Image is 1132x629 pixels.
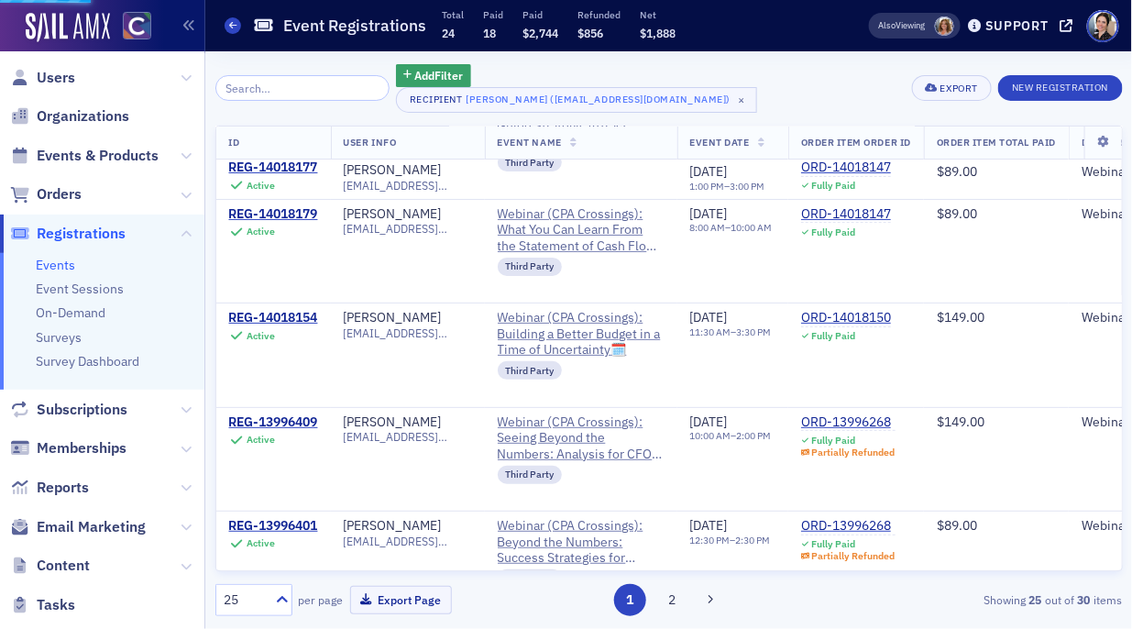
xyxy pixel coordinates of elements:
p: Net [640,8,676,21]
div: [PERSON_NAME] ([EMAIL_ADDRESS][DOMAIN_NAME]) [466,90,731,108]
div: 25 [225,590,265,610]
a: [PERSON_NAME] [344,518,442,535]
button: Export Page [350,586,452,614]
div: Fully Paid [812,181,856,193]
a: Orders [10,184,82,204]
span: Organizations [37,106,129,127]
p: Total [442,8,464,21]
span: Reports [37,478,89,498]
span: [DATE] [690,205,728,222]
div: Third Party [498,361,563,380]
span: [DATE] [690,309,728,326]
a: Events & Products [10,146,159,166]
span: Content [37,556,90,576]
span: $2,744 [522,26,558,40]
strong: 30 [1075,591,1094,608]
span: Events & Products [37,146,159,166]
span: 18 [483,26,496,40]
a: [PERSON_NAME] [344,162,442,179]
a: Webinar (CPA Crossings): Building a Better Budget in a Time of Uncertainty🗓️ [498,310,665,359]
div: Active [247,434,275,446]
div: Active [247,226,275,237]
a: ORD-14018147 [801,206,891,223]
p: Paid [522,8,558,21]
span: $856 [577,26,603,40]
p: Paid [483,8,503,21]
a: SailAMX [26,13,110,42]
input: Search… [215,75,390,101]
div: Active [247,180,275,192]
span: ID [229,136,240,149]
a: REG-14018154 [229,310,318,326]
label: per page [299,591,344,608]
div: Fully Paid [812,435,856,447]
a: REG-13996401 [229,518,318,535]
span: Orders [37,184,82,204]
time: 2:30 PM [736,534,771,546]
span: Webinar (CPA Crossings): Beyond the Numbers: Success Strategies for Female CPAs🗓️ [498,518,665,567]
span: Event Name [498,136,562,149]
div: Partially Refunded [812,447,896,458]
div: REG-14018179 [229,206,318,223]
time: 3:00 PM [731,180,765,193]
span: $89.00 [937,164,977,181]
div: Active [247,330,275,342]
button: New Registration [998,75,1122,101]
div: ORD-13996268 [801,414,896,431]
button: 2 [656,584,688,616]
span: Users [37,68,75,88]
a: Email Marketing [10,517,146,537]
span: $89.00 [937,517,977,534]
span: Order Item Order ID [801,136,911,149]
a: ORD-14018147 [801,160,891,177]
button: AddFilter [396,64,471,87]
span: [EMAIL_ADDRESS][DOMAIN_NAME] [344,222,472,236]
a: Organizations [10,106,129,127]
img: SailAMX [123,12,151,40]
div: Third Party [498,466,563,484]
time: 8:00 AM [690,221,726,234]
span: [DATE] [690,414,728,430]
time: 10:00 AM [690,429,731,442]
a: Webinar (CPA Crossings): What You Can Learn From the Statement of Cash Flows🗓️ [498,206,665,255]
span: Tasks [37,595,75,615]
span: Event Date [690,136,750,149]
a: Reports [10,478,89,498]
span: × [734,92,751,108]
div: Third Party [498,153,563,171]
span: Add Filter [415,67,464,83]
strong: 25 [1027,591,1046,608]
span: User Info [344,136,397,149]
span: $149.00 [937,414,984,430]
a: Memberships [10,438,126,458]
span: Cheryl Moss [935,17,954,36]
p: Refunded [577,8,621,21]
a: Tasks [10,595,75,615]
span: [EMAIL_ADDRESS][DOMAIN_NAME] [344,430,472,444]
a: [PERSON_NAME] [344,414,442,431]
span: [EMAIL_ADDRESS][DOMAIN_NAME] [344,326,472,340]
span: $1,888 [640,26,676,40]
time: 12:30 PM [690,534,731,546]
div: – [690,430,772,442]
a: REG-14018177 [229,160,318,177]
button: 1 [614,584,646,616]
a: Registrations [10,224,126,244]
time: 11:30 AM [690,326,731,338]
span: 24 [442,26,455,40]
span: $149.00 [937,309,984,326]
a: ORD-14018150 [801,310,891,326]
div: Active [247,537,275,549]
time: 3:30 PM [737,326,772,338]
a: Subscriptions [10,400,127,420]
a: [PERSON_NAME] [344,206,442,223]
div: – [690,326,772,338]
div: Showing out of items [833,591,1123,608]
